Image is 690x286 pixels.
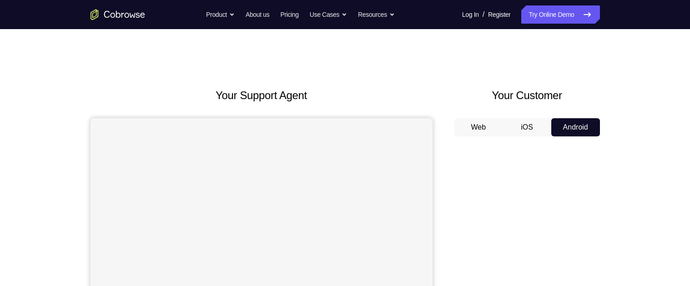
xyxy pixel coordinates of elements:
[483,9,484,20] span: /
[454,118,503,136] button: Web
[462,5,479,24] a: Log In
[91,9,145,20] a: Go to the home page
[280,5,298,24] a: Pricing
[488,5,510,24] a: Register
[246,5,269,24] a: About us
[91,87,433,104] h2: Your Support Agent
[551,118,600,136] button: Android
[310,5,347,24] button: Use Cases
[503,118,551,136] button: iOS
[358,5,395,24] button: Resources
[206,5,235,24] button: Product
[521,5,599,24] a: Try Online Demo
[454,87,600,104] h2: Your Customer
